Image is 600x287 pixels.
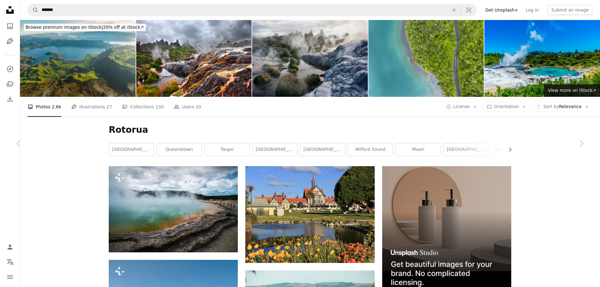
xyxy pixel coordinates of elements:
[444,143,488,156] a: [GEOGRAPHIC_DATA]
[252,143,297,156] a: [GEOGRAPHIC_DATA]
[174,97,201,117] a: Users 20
[544,84,600,97] a: View more on iStock↗
[71,97,112,117] a: Illustrations 27
[20,20,136,97] img: Panoramic view of Blue lake Rotorua.
[532,102,592,112] button: Sort byRelevance
[4,93,16,105] a: Download History
[504,143,511,156] button: scroll list to the right
[245,166,374,263] img: a large house with a pond in front of it
[155,103,164,110] span: 130
[4,35,16,47] a: Illustrations
[4,241,16,253] a: Log in / Sign up
[20,20,150,35] a: Browse premium images on iStock|20% off at iStock↗
[4,78,16,90] a: Collections
[348,143,393,156] a: milford sound
[157,143,202,156] a: queenstown
[109,206,238,212] a: Sunrise at Champagne Pool in Wai-O-Tapu thermal wonderland in Rotorua, New Zealand. Rotorua is kn...
[522,5,542,15] a: Log in
[109,166,238,252] img: Sunrise at Champagne Pool in Wai-O-Tapu thermal wonderland in Rotorua, New Zealand. Rotorua is kn...
[136,20,252,97] img: Dramatic geysers of Te Puia, Rotorua Geothermal Park, New Zealand
[27,4,477,16] form: Find visuals sitewide
[453,104,470,109] span: License
[28,4,38,16] button: Search Unsplash
[442,102,481,112] button: License
[26,25,144,30] span: 20% off at iStock ↗
[562,114,600,174] a: Next
[4,256,16,268] button: Language
[461,4,476,16] button: Visual search
[300,143,345,156] a: [GEOGRAPHIC_DATA]
[447,4,461,16] button: Clear
[205,143,249,156] a: taupo
[368,20,484,97] img: Winding road with lake from aerial view with drone.
[494,104,519,109] span: Orientation
[196,103,201,110] span: 20
[109,143,154,156] a: [GEOGRAPHIC_DATA]
[4,20,16,32] a: Photos
[482,5,522,15] a: Get Unsplash+
[107,103,112,110] span: 27
[484,20,600,97] img: Rotorua Geyser and Mud Pools
[4,63,16,75] a: Explore
[4,271,16,283] button: Menu
[26,25,103,30] span: Browse premium images on iStock |
[492,143,536,156] a: rotorua [GEOGRAPHIC_DATA]
[543,104,582,110] span: Relevance
[245,212,374,217] a: a large house with a pond in front of it
[122,97,164,117] a: Collections 130
[548,88,596,93] span: View more on iStock ↗
[547,5,592,15] button: Submit an image
[396,143,441,156] a: maori
[483,102,530,112] button: Orientation
[543,104,559,109] span: Sort by
[252,20,368,97] img: Whakarewarewa Thermal Park in Rotorua, New Zealand
[109,124,511,136] h1: Rotorua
